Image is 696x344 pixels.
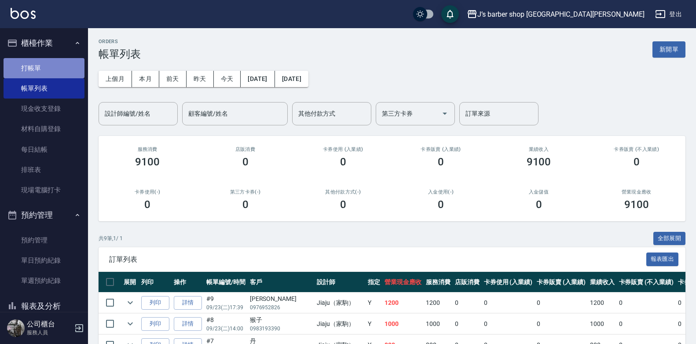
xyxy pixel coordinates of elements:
h3: 9100 [527,156,551,168]
span: 訂單列表 [109,255,646,264]
td: 0 [617,314,676,334]
h3: 0 [536,198,542,211]
button: 櫃檯作業 [4,32,84,55]
a: 單週預約紀錄 [4,271,84,291]
h2: 卡券販賣 (不入業績) [598,146,675,152]
h2: 店販消費 [207,146,283,152]
h2: 業績收入 [500,146,577,152]
h2: ORDERS [99,39,141,44]
h3: 0 [634,156,640,168]
h2: 入金儲值 [500,189,577,195]
h3: 9100 [624,198,649,211]
td: 1000 [588,314,617,334]
th: 列印 [139,272,172,293]
td: Y [366,314,382,334]
h2: 其他付款方式(-) [305,189,381,195]
td: 0 [617,293,676,313]
button: 登出 [652,6,685,22]
a: 新開單 [652,45,685,53]
td: 1000 [424,314,453,334]
h3: 0 [144,198,150,211]
a: 打帳單 [4,58,84,78]
h3: 0 [340,198,346,211]
th: 客戶 [248,272,315,293]
th: 業績收入 [588,272,617,293]
a: 帳單列表 [4,78,84,99]
a: 現場電腦打卡 [4,180,84,200]
img: Person [7,319,25,337]
button: 上個月 [99,71,132,87]
h2: 卡券使用(-) [109,189,186,195]
td: #8 [204,314,248,334]
div: 猴子 [250,315,312,325]
td: 0 [482,293,535,313]
button: [DATE] [241,71,275,87]
button: 報表匯出 [646,253,679,266]
button: 報表及分析 [4,295,84,318]
a: 排班表 [4,160,84,180]
button: 預約管理 [4,204,84,227]
h3: 9100 [135,156,160,168]
a: 報表匯出 [646,255,679,263]
button: 昨天 [187,71,214,87]
button: 全部展開 [653,232,686,245]
h3: 服務消費 [109,146,186,152]
td: 1000 [382,314,424,334]
p: 09/23 (二) 17:39 [206,304,245,311]
th: 店販消費 [453,272,482,293]
h2: 入金使用(-) [403,189,479,195]
button: J’s barber shop [GEOGRAPHIC_DATA][PERSON_NAME] [463,5,648,23]
div: [PERSON_NAME] [250,294,312,304]
button: 列印 [141,296,169,310]
h2: 卡券使用 (入業績) [305,146,381,152]
h2: 卡券販賣 (入業績) [403,146,479,152]
th: 帳單編號/時間 [204,272,248,293]
h3: 0 [242,198,249,211]
h3: 0 [438,198,444,211]
h3: 0 [242,156,249,168]
button: expand row [124,317,137,330]
th: 營業現金應收 [382,272,424,293]
td: Y [366,293,382,313]
td: 1200 [382,293,424,313]
p: 09/23 (二) 14:00 [206,325,245,333]
p: 共 9 筆, 1 / 1 [99,234,123,242]
h3: 0 [438,156,444,168]
button: expand row [124,296,137,309]
td: Jiaju（家駒） [315,314,366,334]
h5: 公司櫃台 [27,320,72,329]
th: 服務消費 [424,272,453,293]
button: 今天 [214,71,241,87]
td: #9 [204,293,248,313]
h3: 帳單列表 [99,48,141,60]
th: 卡券販賣 (入業績) [535,272,588,293]
h2: 第三方卡券(-) [207,189,283,195]
p: 0983193390 [250,325,312,333]
button: Open [438,106,452,121]
th: 設計師 [315,272,366,293]
a: 單日預約紀錄 [4,250,84,271]
h2: 營業現金應收 [598,189,675,195]
td: 0 [535,293,588,313]
p: 服務人員 [27,329,72,337]
a: 材料自購登錄 [4,119,84,139]
button: 本月 [132,71,159,87]
a: 現金收支登錄 [4,99,84,119]
p: 0976952826 [250,304,312,311]
th: 操作 [172,272,204,293]
td: 0 [482,314,535,334]
a: 預約管理 [4,230,84,250]
th: 卡券販賣 (不入業績) [617,272,676,293]
td: 1200 [588,293,617,313]
button: 新開單 [652,41,685,58]
td: 1200 [424,293,453,313]
a: 詳情 [174,296,202,310]
td: 0 [453,314,482,334]
button: save [441,5,459,23]
td: 0 [453,293,482,313]
th: 展開 [121,272,139,293]
button: 列印 [141,317,169,331]
button: [DATE] [275,71,308,87]
td: 0 [535,314,588,334]
td: Jiaju（家駒） [315,293,366,313]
